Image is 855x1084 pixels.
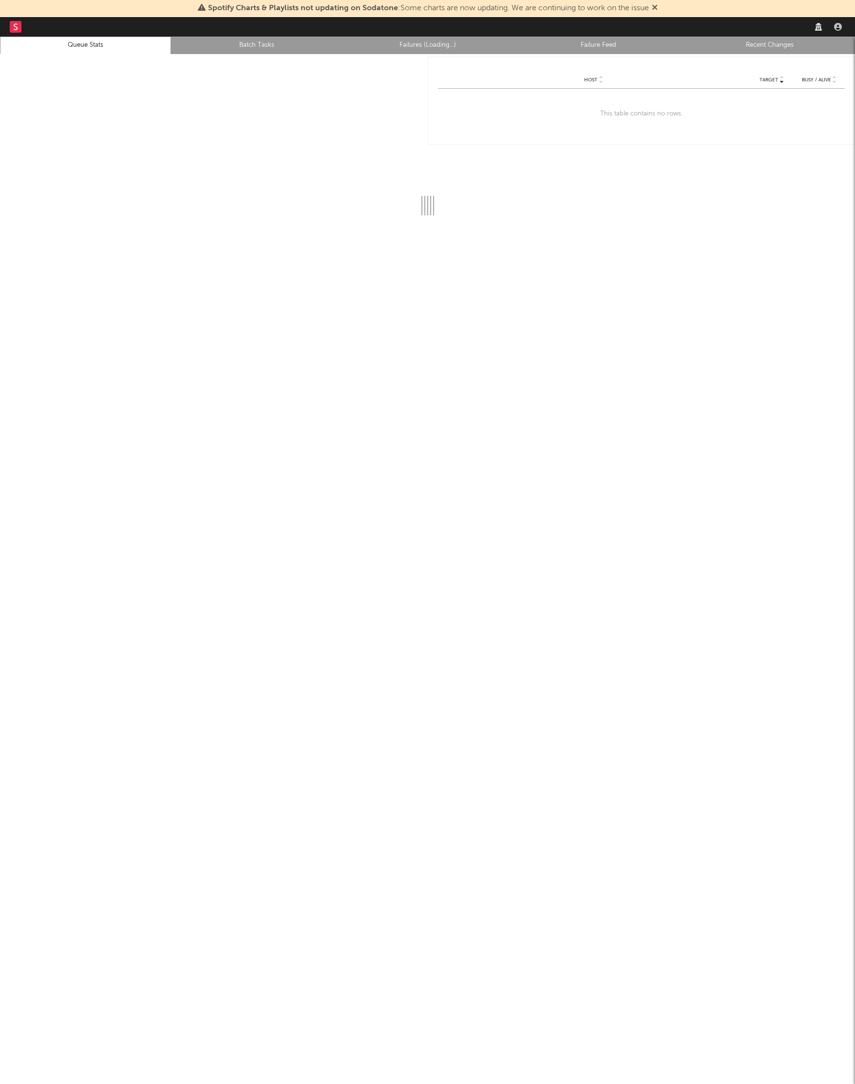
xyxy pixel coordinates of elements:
[802,77,831,83] span: Busy / Alive
[760,77,778,83] span: Target
[584,77,597,83] span: Host
[438,89,845,139] div: This table contains no rows.
[518,39,679,51] a: Failure Feed
[5,39,166,51] a: Queue Stats
[347,39,508,51] a: Failures (Loading...)
[689,39,850,51] a: Recent Changes
[208,4,649,12] span: : Some charts are now updating. We are continuing to work on the issue
[208,4,398,12] span: Spotify Charts & Playlists not updating on Sodatone
[176,39,337,51] a: Batch Tasks
[652,4,658,12] span: Dismiss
